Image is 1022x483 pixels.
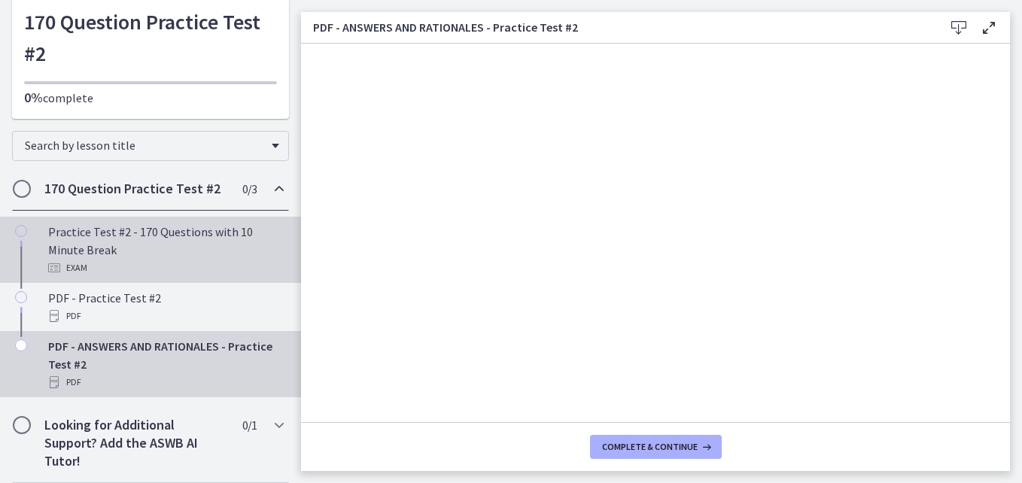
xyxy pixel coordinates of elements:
h2: 170 Question Practice Test #2 [44,180,228,198]
div: Search by lesson title [12,131,289,161]
div: PDF [48,373,283,391]
h2: Looking for Additional Support? Add the ASWB AI Tutor! [44,416,228,470]
span: 0 / 1 [242,416,257,434]
div: PDF - ANSWERS AND RATIONALES - Practice Test #2 [48,337,283,391]
h3: PDF - ANSWERS AND RATIONALES - Practice Test #2 [313,18,920,36]
div: PDF - Practice Test #2 [48,289,283,325]
button: Complete & continue [590,435,722,459]
div: Exam [48,259,283,277]
span: 0% [24,89,43,106]
h1: 170 Question Practice Test #2 [24,6,277,69]
div: PDF [48,307,283,325]
span: Search by lesson title [25,138,264,153]
p: complete [24,89,277,107]
span: Complete & continue [602,441,698,453]
div: Practice Test #2 - 170 Questions with 10 Minute Break [48,223,283,277]
span: 0 / 3 [242,180,257,198]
